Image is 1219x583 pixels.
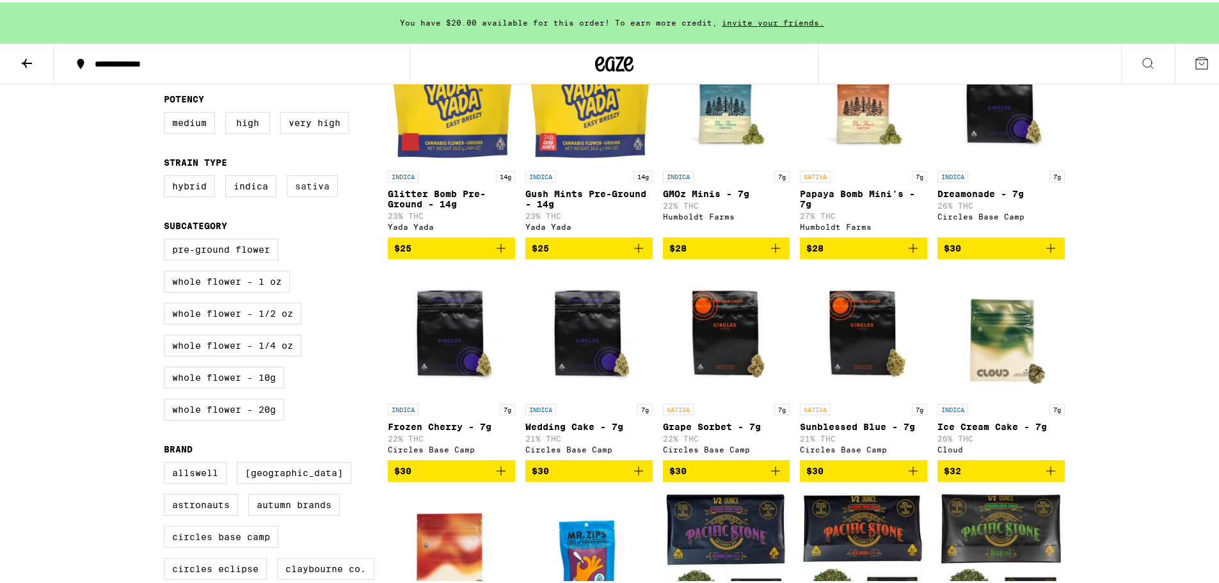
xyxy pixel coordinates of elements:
button: Add to bag [800,235,927,257]
span: $25 [394,241,411,251]
div: Yada Yada [525,220,653,228]
label: Indica [225,173,276,195]
p: 23% THC [525,209,653,218]
p: 21% THC [525,432,653,440]
span: $30 [532,463,549,474]
label: Astronauts [164,491,238,513]
p: 14g [633,168,653,180]
p: INDICA [937,401,968,413]
img: Circles Base Camp - Dreamonade - 7g [937,34,1065,162]
p: SATIVA [663,401,694,413]
span: $30 [806,463,824,474]
p: Papaya Bomb Mini's - 7g [800,186,927,207]
img: Circles Base Camp - Wedding Cake - 7g [525,267,653,395]
div: Humboldt Farms [663,210,790,218]
legend: Strain Type [164,155,227,165]
span: $28 [669,241,687,251]
p: 7g [912,401,927,413]
p: 7g [774,168,790,180]
button: Add to bag [800,458,927,479]
label: Allswell [164,459,227,481]
p: 7g [774,401,790,413]
p: Ice Cream Cake - 7g [937,419,1065,429]
p: Wedding Cake - 7g [525,419,653,429]
span: Hi. Need any help? [8,9,92,19]
a: Open page for Sunblessed Blue - 7g from Circles Base Camp [800,267,927,458]
label: Pre-ground Flower [164,236,278,258]
button: Add to bag [388,458,515,479]
span: invite your friends. [717,16,829,24]
button: Add to bag [525,235,653,257]
label: Circles Base Camp [164,523,278,545]
span: You have $20.00 available for this order! To earn more credit, [400,16,717,24]
legend: Brand [164,442,193,452]
span: $32 [944,463,961,474]
a: Open page for Glitter Bomb Pre-Ground - 14g from Yada Yada [388,34,515,235]
p: INDICA [937,168,968,180]
span: $28 [806,241,824,251]
label: Very High [280,109,349,131]
p: INDICA [663,168,694,180]
p: INDICA [388,168,418,180]
span: $30 [394,463,411,474]
label: Whole Flower - 1/2 oz [164,300,301,322]
label: Claybourne Co. [277,555,374,577]
p: 23% THC [388,209,515,218]
img: Humboldt Farms - GMOz Minis - 7g [663,34,790,162]
label: Medium [164,109,215,131]
label: Sativa [287,173,338,195]
p: 7g [500,401,515,413]
p: Dreamonade - 7g [937,186,1065,196]
p: 14g [496,168,515,180]
img: Circles Base Camp - Sunblessed Blue - 7g [800,267,927,395]
label: Whole Flower - 1 oz [164,268,290,290]
span: $30 [669,463,687,474]
label: Whole Flower - 10g [164,364,284,386]
p: 21% THC [800,432,927,440]
div: Humboldt Farms [800,220,927,228]
p: 7g [1049,168,1065,180]
button: Add to bag [937,235,1065,257]
p: Frozen Cherry - 7g [388,419,515,429]
p: 7g [637,401,653,413]
p: INDICA [525,401,556,413]
img: Yada Yada - Glitter Bomb Pre-Ground - 14g [388,34,515,162]
span: $25 [532,241,549,251]
legend: Potency [164,92,204,102]
p: Sunblessed Blue - 7g [800,419,927,429]
button: Add to bag [525,458,653,479]
a: Open page for GMOz Minis - 7g from Humboldt Farms [663,34,790,235]
p: Glitter Bomb Pre-Ground - 14g [388,186,515,207]
p: 22% THC [663,199,790,207]
p: 7g [912,168,927,180]
button: Add to bag [937,458,1065,479]
img: Yada Yada - Gush Mints Pre-Ground - 14g [525,34,653,162]
a: Open page for Frozen Cherry - 7g from Circles Base Camp [388,267,515,458]
img: Circles Base Camp - Grape Sorbet - 7g [663,267,790,395]
img: Humboldt Farms - Papaya Bomb Mini's - 7g [800,34,927,162]
p: GMOz Minis - 7g [663,186,790,196]
button: Add to bag [388,235,515,257]
p: Gush Mints Pre-Ground - 14g [525,186,653,207]
div: Circles Base Camp [937,210,1065,218]
p: 26% THC [937,199,1065,207]
div: Yada Yada [388,220,515,228]
p: Grape Sorbet - 7g [663,419,790,429]
label: Circles Eclipse [164,555,267,577]
a: Open page for Gush Mints Pre-Ground - 14g from Yada Yada [525,34,653,235]
div: Circles Base Camp [800,443,927,451]
span: $30 [944,241,961,251]
div: Circles Base Camp [525,443,653,451]
div: Cloud [937,443,1065,451]
button: Add to bag [663,458,790,479]
a: Open page for Papaya Bomb Mini's - 7g from Humboldt Farms [800,34,927,235]
img: Circles Base Camp - Frozen Cherry - 7g [388,267,515,395]
div: Circles Base Camp [388,443,515,451]
legend: Subcategory [164,218,227,228]
label: [GEOGRAPHIC_DATA] [237,459,351,481]
p: 27% THC [800,209,927,218]
p: 7g [1049,401,1065,413]
p: 22% THC [663,432,790,440]
label: Autumn Brands [248,491,340,513]
label: Whole Flower - 20g [164,396,284,418]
